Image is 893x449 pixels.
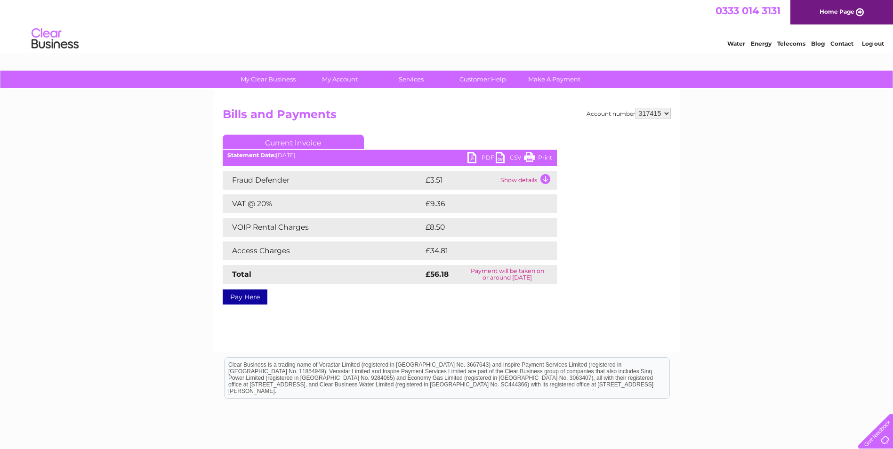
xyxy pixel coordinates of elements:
img: logo.png [31,24,79,53]
div: [DATE] [223,152,557,159]
td: £8.50 [423,218,535,237]
a: Energy [751,40,772,47]
div: Clear Business is a trading name of Verastar Limited (registered in [GEOGRAPHIC_DATA] No. 3667643... [225,5,669,46]
a: 0333 014 3131 [716,5,780,16]
a: Telecoms [777,40,805,47]
strong: Total [232,270,251,279]
a: Log out [862,40,884,47]
h2: Bills and Payments [223,108,671,126]
strong: £56.18 [426,270,449,279]
td: VOIP Rental Charges [223,218,423,237]
a: PDF [467,152,496,166]
a: Make A Payment [515,71,593,88]
td: VAT @ 20% [223,194,423,213]
td: £3.51 [423,171,498,190]
a: CSV [496,152,524,166]
td: £9.36 [423,194,535,213]
td: Fraud Defender [223,171,423,190]
td: Access Charges [223,241,423,260]
td: Payment will be taken on or around [DATE] [458,265,557,284]
a: My Clear Business [229,71,307,88]
td: Show details [498,171,557,190]
a: Pay Here [223,289,267,305]
a: Customer Help [444,71,522,88]
a: Print [524,152,552,166]
a: Blog [811,40,825,47]
a: Current Invoice [223,135,364,149]
td: £34.81 [423,241,537,260]
a: My Account [301,71,378,88]
a: Services [372,71,450,88]
div: Account number [587,108,671,119]
a: Contact [830,40,853,47]
a: Water [727,40,745,47]
b: Statement Date: [227,152,276,159]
